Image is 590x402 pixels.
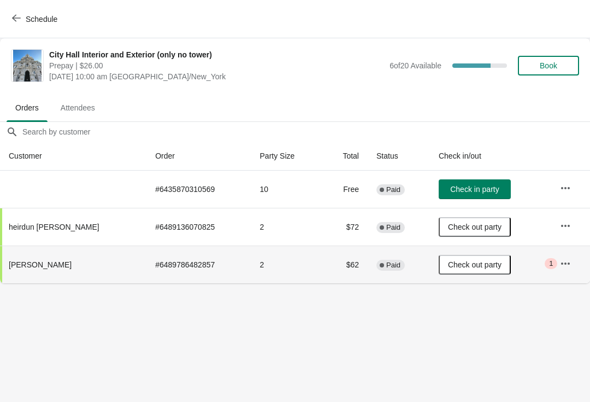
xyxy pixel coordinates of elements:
[322,208,368,246] td: $72
[251,246,322,283] td: 2
[9,223,99,231] span: heirdun [PERSON_NAME]
[448,223,501,231] span: Check out party
[251,208,322,246] td: 2
[390,61,441,70] span: 6 of 20 Available
[439,217,511,237] button: Check out party
[49,60,384,71] span: Prepay | $26.00
[518,56,579,75] button: Book
[439,255,511,275] button: Check out party
[386,223,400,232] span: Paid
[146,171,251,208] td: # 6435870310569
[450,185,499,194] span: Check in party
[52,98,104,118] span: Attendees
[49,49,384,60] span: City Hall Interior and Exterior (only no tower)
[430,142,551,171] th: Check in/out
[5,9,66,29] button: Schedule
[146,142,251,171] th: Order
[7,98,48,118] span: Orders
[549,259,553,268] span: 1
[322,142,368,171] th: Total
[9,260,72,269] span: [PERSON_NAME]
[540,61,557,70] span: Book
[448,260,501,269] span: Check out party
[368,142,430,171] th: Status
[26,15,57,24] span: Schedule
[439,179,511,199] button: Check in party
[322,171,368,208] td: Free
[386,185,400,194] span: Paid
[251,171,322,208] td: 10
[146,246,251,283] td: # 6489786482857
[49,71,384,82] span: [DATE] 10:00 am [GEOGRAPHIC_DATA]/New_York
[22,122,590,142] input: Search by customer
[146,208,251,246] td: # 6489136070825
[386,261,400,270] span: Paid
[251,142,322,171] th: Party Size
[13,50,42,81] img: City Hall Interior and Exterior (only no tower)
[322,246,368,283] td: $62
